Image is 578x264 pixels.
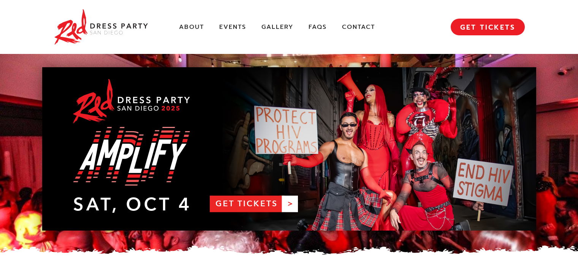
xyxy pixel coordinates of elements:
a: Contact [342,23,375,31]
a: Events [219,23,246,31]
a: Gallery [261,23,293,31]
a: About [179,23,204,31]
img: Red Dress Party San Diego [54,8,149,46]
a: FAQs [309,23,327,31]
a: GET TICKETS [451,19,525,35]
